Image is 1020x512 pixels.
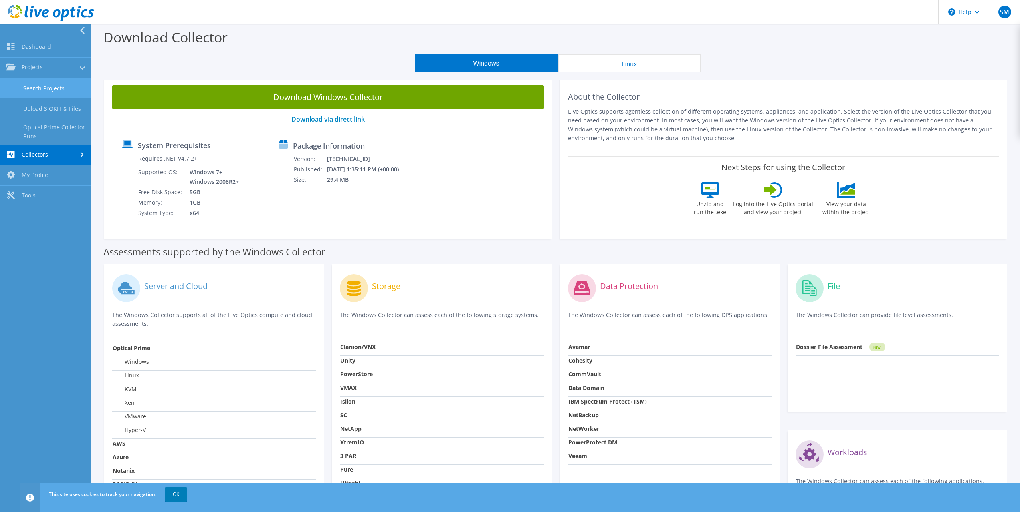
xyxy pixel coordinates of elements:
[49,491,156,498] span: This site uses cookies to track your navigation.
[144,282,208,290] label: Server and Cloud
[372,282,400,290] label: Storage
[138,167,184,187] td: Supported OS:
[828,448,867,456] label: Workloads
[113,453,129,461] strong: Azure
[184,167,240,187] td: Windows 7+ Windows 2008R2+
[568,438,617,446] strong: PowerProtect DM
[138,155,197,163] label: Requires .NET V4.7.2+
[340,438,364,446] strong: XtremIO
[948,8,955,16] svg: \n
[568,398,647,405] strong: IBM Spectrum Protect (TSM)
[818,198,875,216] label: View your data within the project
[340,311,543,327] p: The Windows Collector can assess each of the following storage systems.
[998,6,1011,18] span: SM
[112,311,316,328] p: The Windows Collector supports all of the Live Optics compute and cloud assessments.
[796,311,999,327] p: The Windows Collector can provide file level assessments.
[568,370,601,378] strong: CommVault
[113,412,146,420] label: VMware
[113,440,125,447] strong: AWS
[340,384,357,392] strong: VMAX
[340,343,376,351] strong: Clariion/VNX
[415,54,558,72] button: Windows
[796,343,862,351] strong: Dossier File Assessment
[113,371,139,379] label: Linux
[327,154,410,164] td: [TECHNICAL_ID]
[293,142,365,150] label: Package Information
[568,357,592,364] strong: Cohesity
[568,92,1000,102] h2: About the Collector
[165,487,187,502] a: OK
[112,85,544,109] a: Download Windows Collector
[327,175,410,185] td: 29.4 MB
[184,187,240,197] td: 5GB
[184,208,240,218] td: x64
[138,197,184,208] td: Memory:
[600,282,658,290] label: Data Protection
[113,480,158,488] strong: RAPID Discovery
[103,248,325,256] label: Assessments supported by the Windows Collector
[113,385,137,393] label: KVM
[138,208,184,218] td: System Type:
[568,452,587,460] strong: Veeam
[103,28,228,46] label: Download Collector
[568,311,772,327] p: The Windows Collector can assess each of the following DPS applications.
[113,426,146,434] label: Hyper-V
[340,479,360,487] strong: Hitachi
[113,358,149,366] label: Windows
[291,115,365,124] a: Download via direct link
[568,425,599,432] strong: NetWorker
[873,345,881,349] tspan: NEW!
[340,452,356,460] strong: 3 PAR
[340,370,373,378] strong: PowerStore
[568,107,1000,143] p: Live Optics supports agentless collection of different operating systems, appliances, and applica...
[184,197,240,208] td: 1GB
[340,466,353,473] strong: Pure
[113,467,135,474] strong: Nutanix
[558,54,701,72] button: Linux
[327,164,410,175] td: [DATE] 1:35:11 PM (+00:00)
[138,187,184,197] td: Free Disk Space:
[293,175,327,185] td: Size:
[692,198,729,216] label: Unzip and run the .exe
[293,164,327,175] td: Published:
[828,282,840,290] label: File
[113,344,150,352] strong: Optical Prime
[113,399,135,407] label: Xen
[568,343,590,351] strong: Avamar
[293,154,327,164] td: Version:
[340,425,362,432] strong: NetApp
[340,411,347,419] strong: SC
[733,198,814,216] label: Log into the Live Optics portal and view your project
[568,411,599,419] strong: NetBackup
[568,384,604,392] strong: Data Domain
[721,163,845,172] label: Next Steps for using the Collector
[138,141,211,149] label: System Prerequisites
[796,477,999,493] p: The Windows Collector can assess each of the following applications.
[340,398,355,405] strong: Isilon
[340,357,355,364] strong: Unity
